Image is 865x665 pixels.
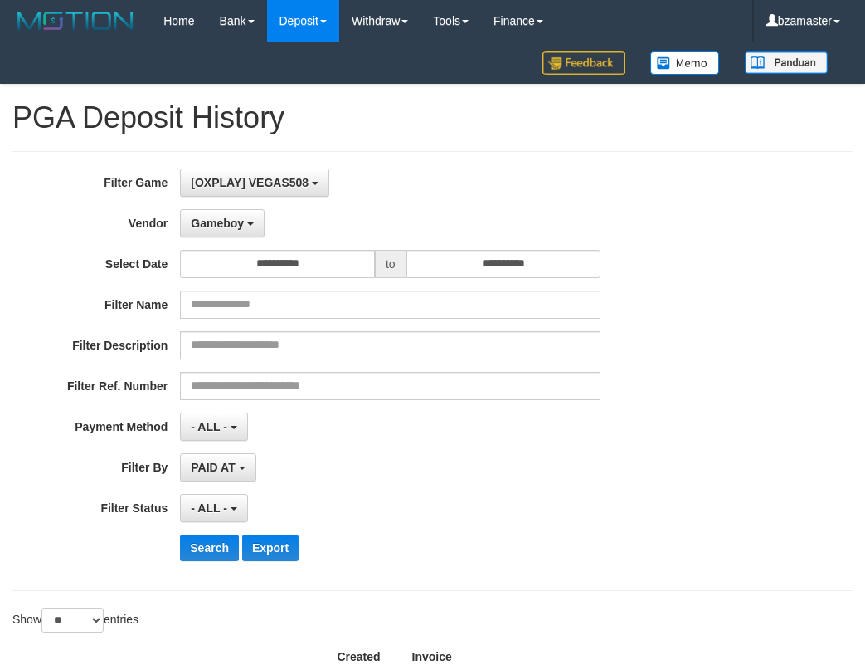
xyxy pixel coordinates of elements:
button: Gameboy [180,209,265,237]
button: Search [180,535,239,561]
img: Feedback.jpg [542,51,625,75]
label: Show entries [12,608,138,633]
img: Button%20Memo.svg [650,51,720,75]
span: to [375,250,406,278]
span: - ALL - [191,420,227,433]
img: panduan.png [745,51,828,74]
button: PAID AT [180,453,255,482]
button: [OXPLAY] VEGAS508 [180,169,329,197]
button: - ALL - [180,413,247,441]
h1: PGA Deposit History [12,101,853,134]
span: [OXPLAY] VEGAS508 [191,176,309,189]
span: Gameboy [191,217,244,230]
span: PAID AT [191,461,235,474]
button: Export [242,535,299,561]
span: - ALL - [191,501,227,515]
img: MOTION_logo.png [12,8,138,33]
button: - ALL - [180,494,247,522]
select: Showentries [41,608,104,633]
